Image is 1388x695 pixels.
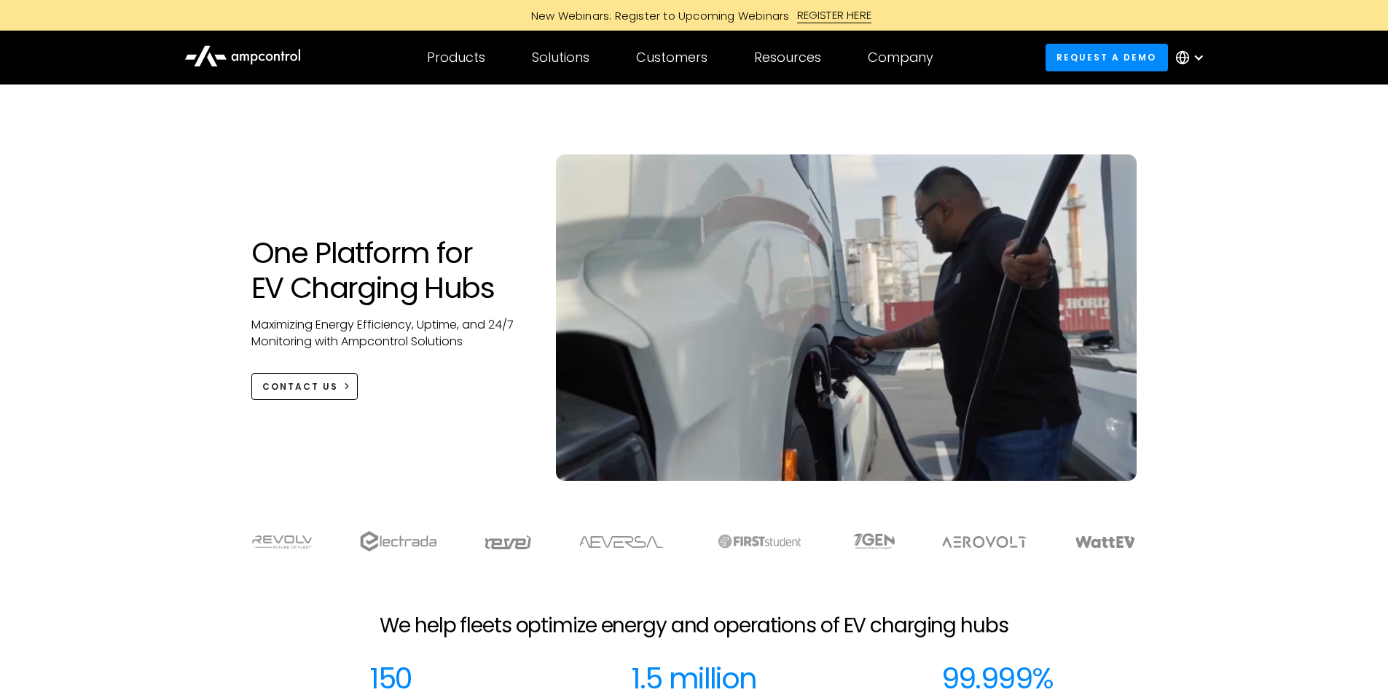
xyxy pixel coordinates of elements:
[532,50,589,66] div: Solutions
[941,536,1028,548] img: Aerovolt Logo
[1075,536,1136,548] img: WattEV logo
[797,7,872,23] div: REGISTER HERE
[380,613,1008,638] h2: We help fleets optimize energy and operations of EV charging hubs
[251,235,528,305] h1: One Platform for EV Charging Hubs
[251,373,358,400] a: CONTACT US
[427,50,485,66] div: Products
[251,317,528,350] p: Maximizing Energy Efficiency, Uptime, and 24/7 Monitoring with Ampcontrol Solutions
[754,50,821,66] div: Resources
[636,50,707,66] div: Customers
[517,8,797,23] div: New Webinars: Register to Upcoming Webinars
[868,50,933,66] div: Company
[262,380,338,393] div: CONTACT US
[360,531,436,551] img: electrada logo
[366,7,1022,23] a: New Webinars: Register to Upcoming WebinarsREGISTER HERE
[1046,44,1168,71] a: Request a demo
